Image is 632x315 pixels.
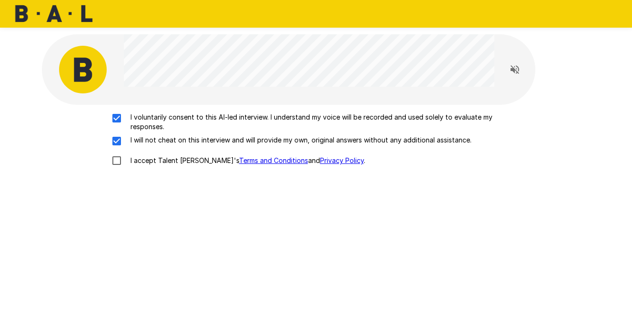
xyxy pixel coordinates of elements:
p: I voluntarily consent to this AI-led interview. I understand my voice will be recorded and used s... [127,112,526,132]
p: I will not cheat on this interview and will provide my own, original answers without any addition... [127,135,471,145]
img: bal_avatar.png [59,46,107,93]
p: I accept Talent [PERSON_NAME]'s and . [127,156,365,165]
button: Read questions aloud [505,60,524,79]
a: Terms and Conditions [239,156,308,164]
a: Privacy Policy [320,156,364,164]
